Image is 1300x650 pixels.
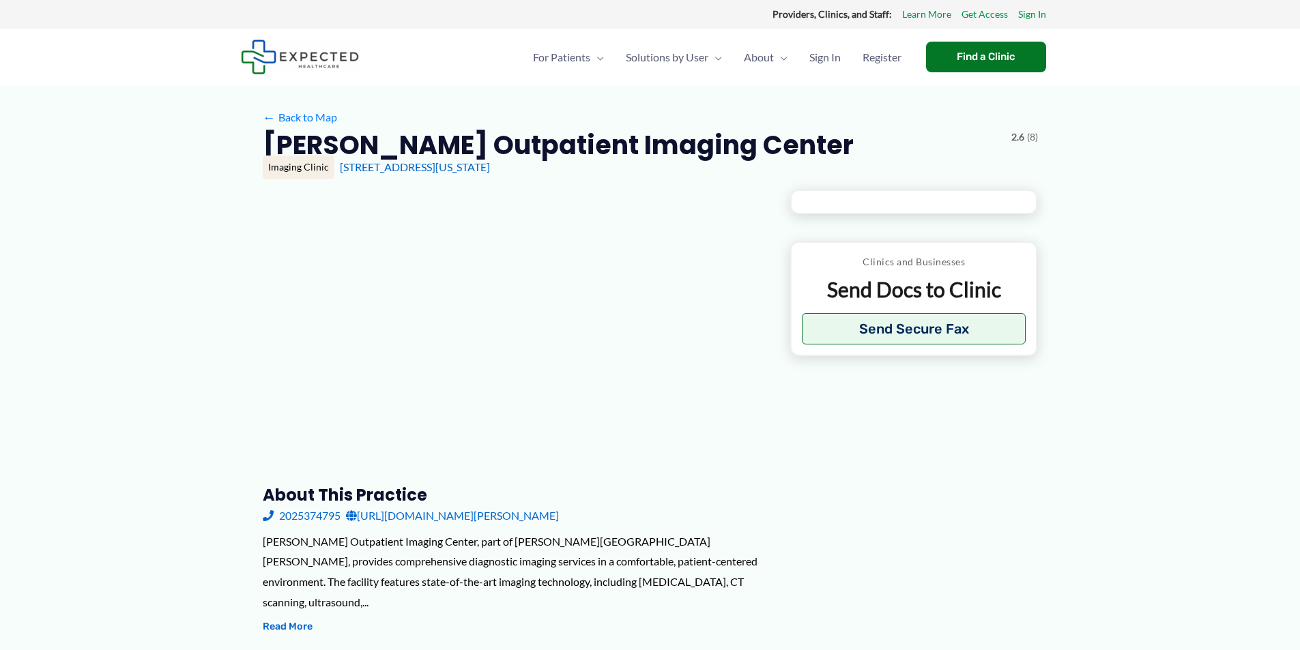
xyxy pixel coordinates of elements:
[340,160,490,173] a: [STREET_ADDRESS][US_STATE]
[1011,128,1024,146] span: 2.6
[902,5,951,23] a: Learn More
[522,33,912,81] nav: Primary Site Navigation
[863,33,901,81] span: Register
[802,313,1026,344] button: Send Secure Fax
[744,33,774,81] span: About
[263,619,313,635] button: Read More
[802,253,1026,271] p: Clinics and Businesses
[241,40,359,74] img: Expected Healthcare Logo - side, dark font, small
[733,33,798,81] a: AboutMenu Toggle
[346,505,559,526] a: [URL][DOMAIN_NAME][PERSON_NAME]
[852,33,912,81] a: Register
[263,156,334,179] div: Imaging Clinic
[263,110,276,123] span: ←
[590,33,604,81] span: Menu Toggle
[809,33,841,81] span: Sign In
[802,276,1026,303] p: Send Docs to Clinic
[1027,128,1038,146] span: (8)
[774,33,788,81] span: Menu Toggle
[263,107,337,128] a: ←Back to Map
[263,531,768,612] div: [PERSON_NAME] Outpatient Imaging Center, part of [PERSON_NAME][GEOGRAPHIC_DATA][PERSON_NAME], pro...
[522,33,615,81] a: For PatientsMenu Toggle
[1018,5,1046,23] a: Sign In
[772,8,892,20] strong: Providers, Clinics, and Staff:
[962,5,1008,23] a: Get Access
[798,33,852,81] a: Sign In
[708,33,722,81] span: Menu Toggle
[263,128,854,162] h2: [PERSON_NAME] Outpatient Imaging Center
[533,33,590,81] span: For Patients
[926,42,1046,72] a: Find a Clinic
[263,505,341,526] a: 2025374795
[626,33,708,81] span: Solutions by User
[263,484,768,505] h3: About this practice
[615,33,733,81] a: Solutions by UserMenu Toggle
